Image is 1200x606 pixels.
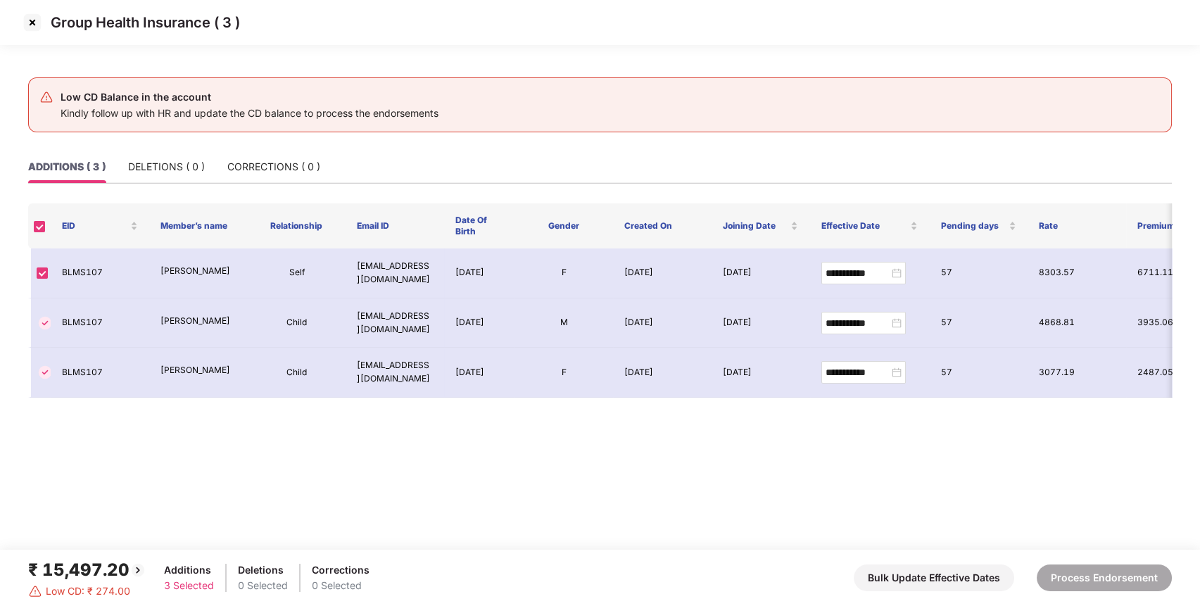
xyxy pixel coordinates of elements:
[346,203,444,248] th: Email ID
[821,220,907,232] span: Effective Date
[248,248,346,298] td: Self
[28,584,42,598] img: svg+xml;base64,PHN2ZyBpZD0iRGFuZ2VyLTMyeDMyIiB4bWxucz0iaHR0cDovL3d3dy53My5vcmcvMjAwMC9zdmciIHdpZH...
[929,203,1028,248] th: Pending days
[444,348,514,398] td: [DATE]
[51,14,240,31] p: Group Health Insurance ( 3 )
[51,248,149,298] td: BLMS107
[809,203,929,248] th: Effective Date
[37,315,53,332] img: svg+xml;base64,PHN2ZyBpZD0iVGljay0zMngzMiIgeG1sbnM9Imh0dHA6Ly93d3cudzMub3JnLzIwMDAvc3ZnIiB3aWR0aD...
[712,248,810,298] td: [DATE]
[1028,203,1126,248] th: Rate
[238,578,288,593] div: 0 Selected
[21,11,44,34] img: svg+xml;base64,PHN2ZyBpZD0iQ3Jvc3MtMzJ4MzIiIHhtbG5zPSJodHRwOi8vd3d3LnczLm9yZy8yMDAwL3N2ZyIgd2lkdG...
[930,298,1028,348] td: 57
[28,557,146,583] div: ₹ 15,497.20
[238,562,288,578] div: Deletions
[444,248,514,298] td: [DATE]
[62,220,127,232] span: EID
[51,298,149,348] td: BLMS107
[712,298,810,348] td: [DATE]
[940,220,1006,232] span: Pending days
[312,578,370,593] div: 0 Selected
[712,203,810,248] th: Joining Date
[930,348,1028,398] td: 57
[854,564,1014,591] button: Bulk Update Effective Dates
[613,248,712,298] td: [DATE]
[248,348,346,398] td: Child
[248,298,346,348] td: Child
[613,203,712,248] th: Created On
[61,89,438,106] div: Low CD Balance in the account
[1028,348,1126,398] td: 3077.19
[613,348,712,398] td: [DATE]
[39,90,53,104] img: svg+xml;base64,PHN2ZyB4bWxucz0iaHR0cDovL3d3dy53My5vcmcvMjAwMC9zdmciIHdpZHRoPSIyNCIgaGVpZ2h0PSIyNC...
[149,203,248,248] th: Member’s name
[346,298,444,348] td: [EMAIL_ADDRESS][DOMAIN_NAME]
[514,248,613,298] td: F
[930,248,1028,298] td: 57
[444,203,514,248] th: Date Of Birth
[160,265,236,278] p: [PERSON_NAME]
[1028,298,1126,348] td: 4868.81
[1037,564,1172,591] button: Process Endorsement
[514,298,613,348] td: M
[1028,248,1126,298] td: 8303.57
[164,578,214,593] div: 3 Selected
[37,364,53,381] img: svg+xml;base64,PHN2ZyBpZD0iVGljay0zMngzMiIgeG1sbnM9Imh0dHA6Ly93d3cudzMub3JnLzIwMDAvc3ZnIiB3aWR0aD...
[160,315,236,328] p: [PERSON_NAME]
[248,203,346,248] th: Relationship
[346,348,444,398] td: [EMAIL_ADDRESS][DOMAIN_NAME]
[160,364,236,377] p: [PERSON_NAME]
[613,298,712,348] td: [DATE]
[514,348,613,398] td: F
[46,583,130,599] span: Low CD: ₹ 274.00
[28,159,106,175] div: ADDITIONS ( 3 )
[61,106,438,121] div: Kindly follow up with HR and update the CD balance to process the endorsements
[514,203,613,248] th: Gender
[444,298,514,348] td: [DATE]
[128,159,205,175] div: DELETIONS ( 0 )
[312,562,370,578] div: Corrections
[227,159,320,175] div: CORRECTIONS ( 0 )
[51,203,149,248] th: EID
[346,248,444,298] td: [EMAIL_ADDRESS][DOMAIN_NAME]
[723,220,788,232] span: Joining Date
[712,348,810,398] td: [DATE]
[164,562,214,578] div: Additions
[51,348,149,398] td: BLMS107
[130,562,146,579] img: svg+xml;base64,PHN2ZyBpZD0iQmFjay0yMHgyMCIgeG1sbnM9Imh0dHA6Ly93d3cudzMub3JnLzIwMDAvc3ZnIiB3aWR0aD...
